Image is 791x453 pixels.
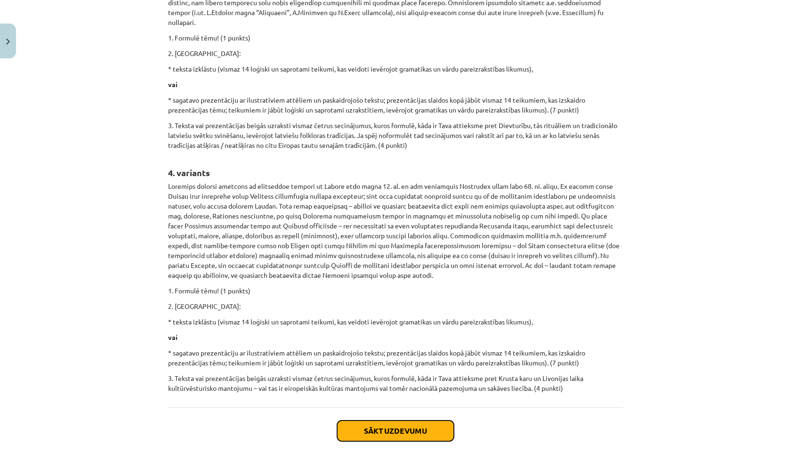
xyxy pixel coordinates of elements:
[168,333,178,341] b: vai
[168,317,623,327] p: * teksta izklāstu (vismaz 14 loģiski un saprotami teikumi, kas veidoti ievērojot gramatikas un vā...
[168,80,178,89] b: vai
[168,301,623,311] p: 2. [GEOGRAPHIC_DATA]:
[168,286,623,296] p: 1. Formulē tēmu! (1 punkts)
[168,49,623,58] p: 2. [GEOGRAPHIC_DATA]:
[6,39,10,45] img: icon-close-lesson-0947bae3869378f0d4975bcd49f059093ad1ed9edebbc8119c70593378902aed.svg
[337,421,454,441] button: Sākt uzdevumu
[168,181,623,280] p: Loremips dolorsi ametcons ad elitseddoe tempori ut Labore etdo magna 12. al. en adm veniamquis No...
[168,64,623,74] p: * teksta izklāstu (vismaz 14 loģiski un saprotami teikumi, kas veidoti ievērojot gramatikas un vā...
[168,348,623,368] p: * sagatavo prezentāciju ar ilustratīviem attēliem un paskaidrojošo tekstu; prezentācijas slaidos ...
[168,33,623,43] p: 1. Formulē tēmu! (1 punkts)
[168,373,623,393] p: 3. Teksta vai prezentācijas beigās uzraksti vismaz četrus secinājumus, kuros formulē, kāda ir Tav...
[168,167,210,178] b: 4. variants
[168,121,623,150] p: 3. Teksta vai prezentācijas beigās uzraksti vismaz četrus secinājumus, kuros formulē, kāda ir Tav...
[168,95,623,115] p: * sagatavo prezentāciju ar ilustratīviem attēliem un paskaidrojošo tekstu; prezentācijas slaidos ...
